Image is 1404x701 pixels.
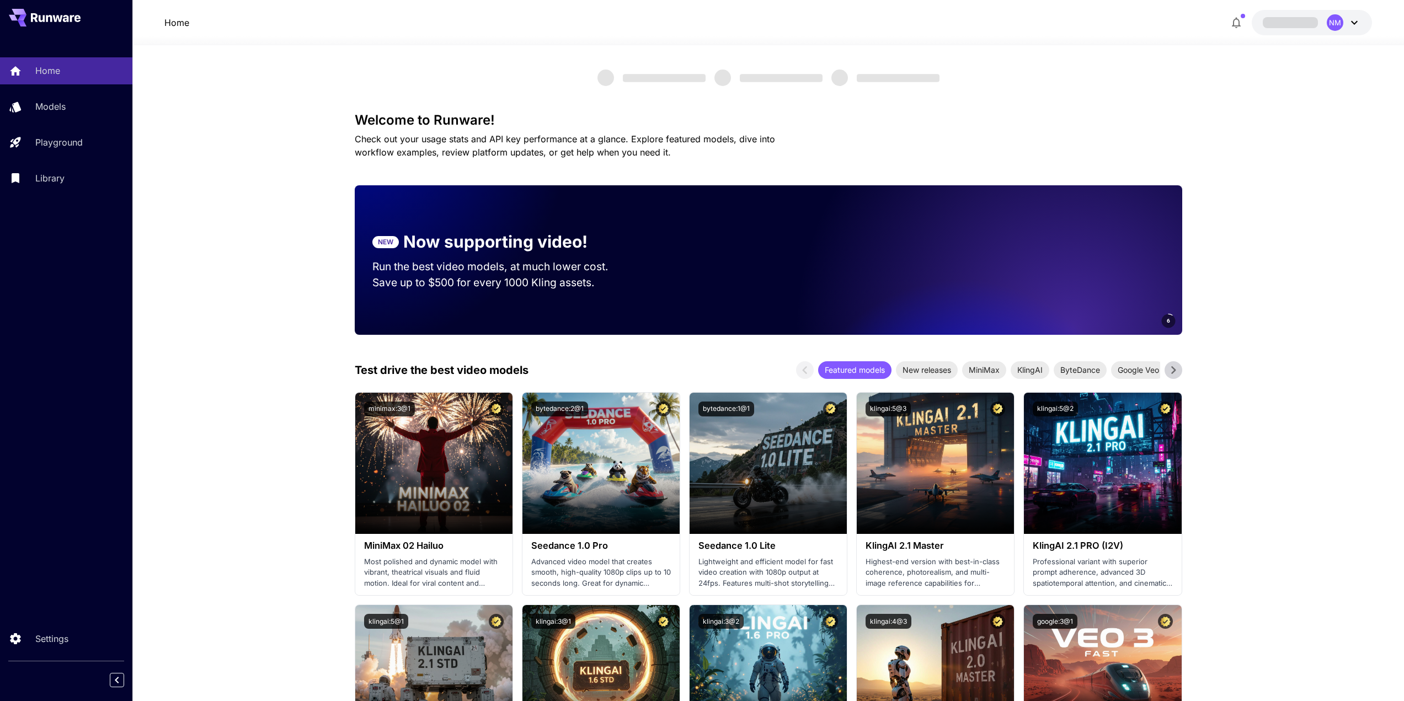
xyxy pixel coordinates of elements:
button: Certified Model – Vetted for best performance and includes a commercial license. [489,402,504,416]
span: Featured models [818,364,891,376]
h3: KlingAI 2.1 Master [866,541,1005,551]
p: Save up to $500 for every 1000 Kling assets. [372,275,629,291]
button: NM [1252,10,1372,35]
button: google:3@1 [1033,614,1077,629]
h3: MiniMax 02 Hailuo [364,541,504,551]
span: Check out your usage stats and API key performance at a glance. Explore featured models, dive int... [355,133,775,158]
div: Featured models [818,361,891,379]
h3: KlingAI 2.1 PRO (I2V) [1033,541,1172,551]
button: klingai:5@2 [1033,402,1078,416]
h3: Seedance 1.0 Pro [531,541,671,551]
button: Certified Model – Vetted for best performance and includes a commercial license. [656,614,671,629]
button: Certified Model – Vetted for best performance and includes a commercial license. [1158,614,1173,629]
p: Test drive the best video models [355,362,528,378]
div: ByteDance [1054,361,1107,379]
button: bytedance:2@1 [531,402,588,416]
span: ByteDance [1054,364,1107,376]
button: klingai:5@1 [364,614,408,629]
div: NM [1327,14,1343,31]
button: Certified Model – Vetted for best performance and includes a commercial license. [1158,402,1173,416]
button: Certified Model – Vetted for best performance and includes a commercial license. [489,614,504,629]
p: Lightweight and efficient model for fast video creation with 1080p output at 24fps. Features mult... [698,556,838,589]
p: Highest-end version with best-in-class coherence, photorealism, and multi-image reference capabil... [866,556,1005,589]
img: alt [1024,393,1181,534]
span: MiniMax [962,364,1006,376]
button: klingai:5@3 [866,402,911,416]
p: Now supporting video! [403,229,588,254]
h3: Welcome to Runware! [355,113,1182,128]
div: New releases [896,361,958,379]
p: Models [35,100,66,113]
span: New releases [896,364,958,376]
button: minimax:3@1 [364,402,415,416]
nav: breadcrumb [164,16,189,29]
h3: Seedance 1.0 Lite [698,541,838,551]
span: 6 [1167,317,1170,325]
button: Certified Model – Vetted for best performance and includes a commercial license. [990,614,1005,629]
div: Google Veo [1111,361,1166,379]
p: Home [35,64,60,77]
button: Certified Model – Vetted for best performance and includes a commercial license. [823,402,838,416]
img: alt [355,393,513,534]
p: Professional variant with superior prompt adherence, advanced 3D spatiotemporal attention, and ci... [1033,556,1172,589]
button: klingai:4@3 [866,614,911,629]
div: KlingAI [1011,361,1049,379]
img: alt [690,393,847,534]
button: bytedance:1@1 [698,402,754,416]
button: Collapse sidebar [110,673,124,687]
button: klingai:3@1 [531,614,575,629]
p: Run the best video models, at much lower cost. [372,259,629,275]
button: klingai:3@2 [698,614,744,629]
p: Most polished and dynamic model with vibrant, theatrical visuals and fluid motion. Ideal for vira... [364,556,504,589]
span: KlingAI [1011,364,1049,376]
p: Library [35,172,65,185]
a: Home [164,16,189,29]
img: alt [522,393,680,534]
p: Playground [35,136,83,149]
button: Certified Model – Vetted for best performance and includes a commercial license. [823,614,838,629]
p: NEW [378,237,393,247]
button: Certified Model – Vetted for best performance and includes a commercial license. [656,402,671,416]
div: MiniMax [962,361,1006,379]
span: Google Veo [1111,364,1166,376]
p: Advanced video model that creates smooth, high-quality 1080p clips up to 10 seconds long. Great f... [531,556,671,589]
div: Collapse sidebar [118,670,132,690]
button: Certified Model – Vetted for best performance and includes a commercial license. [990,402,1005,416]
img: alt [857,393,1014,534]
p: Settings [35,632,68,645]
